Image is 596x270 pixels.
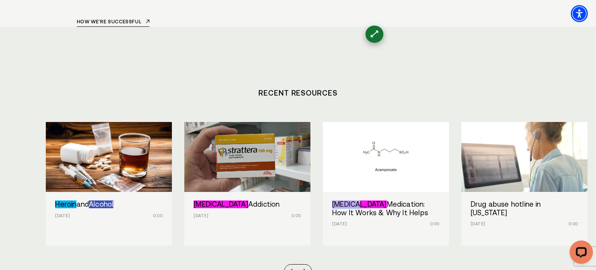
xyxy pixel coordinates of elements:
span: Category: Human Rx Drugs : Label for RDT and review for PDS, Term: "STRATTERA" [194,200,248,208]
div: Accessibility Menu [571,5,588,22]
h3: Drug abuse hotline in [US_STATE] [471,200,578,217]
div: / [461,122,587,246]
a: Heroin and Alcohol HeroinandAlcohol [DATE] 0:00 [46,122,172,246]
div: / [184,122,310,246]
p: [DATE] [55,214,150,218]
div: / [323,122,449,246]
span: Category: Alcohol, Term: "alcohol" [89,200,113,208]
span: 0:00 [291,214,301,218]
a: Recent Resources [258,89,338,97]
p: [DATE] [194,214,289,218]
iframe: LiveChat chat widget [563,237,596,270]
a: How we're successful [77,19,150,27]
img: Strattera Addiction [184,122,310,192]
span: 0:00 [153,214,163,218]
p: [DATE] [332,222,427,226]
img: Drug abuse hotline in New Hampshire [461,122,587,192]
h3: Addiction [194,200,301,209]
p: [DATE] [471,222,566,226]
a: Campral Medication: How It Works & Why It Helps [MEDICAL_DATA]Medication: How It Works & Why It H... [323,122,449,246]
span: 0:00 [568,222,578,226]
a: Strattera Addiction [MEDICAL_DATA]Addiction [DATE] 0:00 [184,122,310,246]
span: 0:00 [430,222,440,226]
h3: and [55,200,163,209]
img: Heroin and Alcohol [46,122,172,192]
img: Campral Medication: How It Works & Why It Helps [323,122,449,192]
h3: Medication: How It Works & Why It Helps [332,200,440,217]
span: Category: Recreational Drug Terms : Review for potential Recreational Drugs content, Term: "heroin" [55,200,76,208]
div: / [46,122,172,246]
a: Drug abuse hotline in New Hampshire Drug abuse hotline in [US_STATE] [DATE] 0:00 [461,122,587,246]
span: Category: Human Rx Drugs : Label for RDT and review for PDS, Term: "CAMPRAL" [332,200,387,208]
div: ⟷ [368,28,381,40]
